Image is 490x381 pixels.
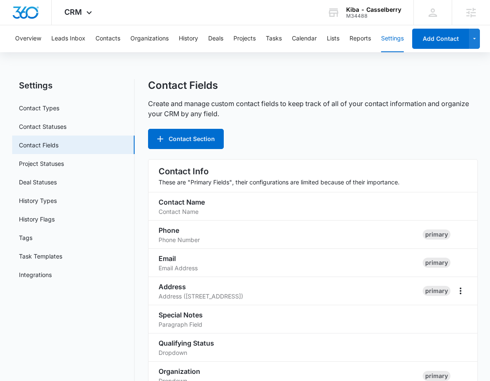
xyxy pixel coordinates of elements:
[412,29,469,49] button: Add Contact
[130,25,169,52] button: Organizations
[350,25,371,52] button: Reports
[148,79,218,92] h1: Contact Fields
[159,253,416,264] h3: Email
[159,264,198,272] p: Email Address
[233,25,256,52] button: Projects
[159,165,400,178] h2: Contact Info
[159,225,416,235] h3: Phone
[148,99,478,119] p: Create and manage custom contact fields to keep track of all of your contact information and orga...
[19,233,32,242] a: Tags
[159,366,416,376] h3: Organization
[423,229,450,240] div: primary
[159,197,447,207] h3: Contact Name
[159,207,199,216] p: Contact Name
[19,252,62,261] a: Task Templates
[19,178,57,187] a: Deal Statuses
[19,104,59,112] a: Contact Types
[159,338,447,348] h3: Qualifying Status
[327,25,339,52] button: Lists
[159,348,187,357] p: Dropdown
[159,235,200,244] p: Phone Number
[159,292,243,301] p: Address ([STREET_ADDRESS])
[292,25,317,52] button: Calendar
[159,310,447,320] h3: Special Notes
[19,270,52,279] a: Integrations
[159,282,416,292] h3: Address
[51,25,85,52] button: Leads Inbox
[19,122,66,131] a: Contact Statuses
[423,371,450,381] div: primary
[423,258,450,268] div: primary
[12,79,135,92] h2: Settings
[179,25,198,52] button: History
[454,284,467,298] button: More
[159,178,400,187] p: These are "Primary Fields", their configurations are limited because of their importance.
[64,8,82,16] span: CRM
[95,25,120,52] button: Contacts
[19,141,58,149] a: Contact Fields
[381,25,404,52] button: Settings
[15,25,41,52] button: Overview
[19,196,57,205] a: History Types
[159,320,202,329] p: Paragraph Field
[148,129,224,149] button: Contact Section
[266,25,282,52] button: Tasks
[19,159,64,168] a: Project Statuses
[346,13,401,19] div: account id
[423,286,450,296] div: primary
[19,215,55,224] a: History Flags
[346,6,401,13] div: account name
[208,25,223,52] button: Deals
